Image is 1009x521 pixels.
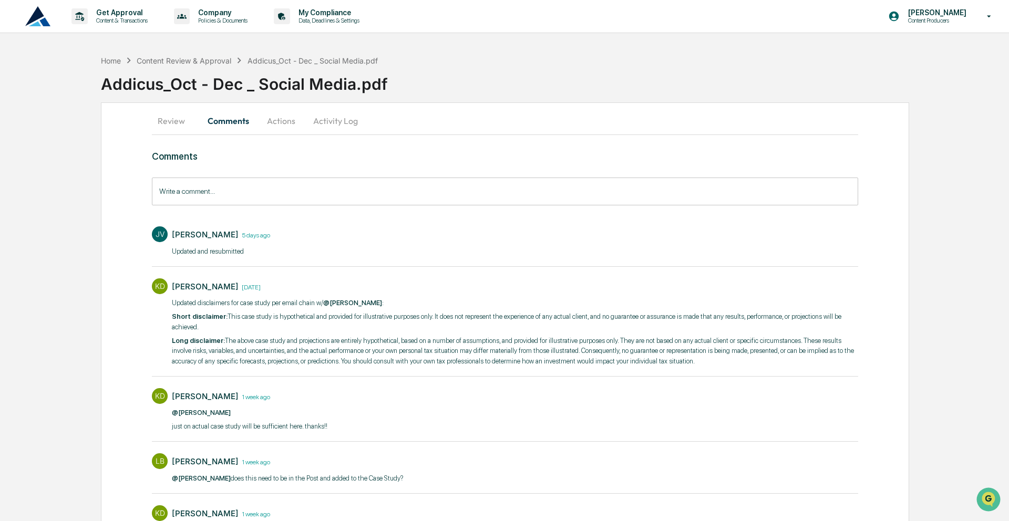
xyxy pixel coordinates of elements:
[199,108,258,133] button: Comments
[152,151,858,162] h3: Comments
[152,505,168,521] div: KD
[137,56,231,65] div: Content Review & Approval
[11,22,191,39] p: How can we help?
[152,108,858,133] div: secondary tabs example
[172,282,239,291] div: [PERSON_NAME]
[323,299,382,307] span: @[PERSON_NAME]
[72,128,135,147] a: 🗄️Attestations
[172,421,327,432] p: just on actual case study will be sufficient here. thanks!!​
[179,84,191,96] button: Start new chat
[172,456,239,466] div: [PERSON_NAME]
[172,298,858,308] p: Updated disclaimers for case study per email chain w/ :
[25,6,50,26] img: logo
[258,108,305,133] button: Actions
[6,148,70,167] a: 🔎Data Lookup
[74,178,127,186] a: Powered byPylon
[172,337,225,345] strong: Long disclaimer:
[975,486,1004,515] iframe: Open customer support
[6,128,72,147] a: 🖐️Preclearance
[101,56,121,65] div: Home
[172,246,270,257] p: Updated and resubmitted​
[172,473,403,484] p: does this need to be in the Post and added to the Case Study?​
[190,17,253,24] p: Policies & Documents
[21,132,68,143] span: Preclearance
[172,409,231,416] span: @[PERSON_NAME]
[36,91,133,99] div: We're available if you need us!
[11,80,29,99] img: 1746055101610-c473b297-6a78-478c-a979-82029cc54cd1
[172,336,858,367] p: The above case study and projections are entirely hypothetical, based on a number of assumptions,...
[87,132,130,143] span: Attestations
[88,17,153,24] p: Content & Transactions
[290,8,365,17] p: My Compliance
[21,152,66,163] span: Data Lookup
[172,391,239,401] div: [PERSON_NAME]
[152,108,199,133] button: Review
[172,311,858,332] p: This case study is hypothetical and provided for illustrative purposes only. It does not represen...
[172,474,231,482] span: @[PERSON_NAME]
[239,282,261,291] time: Tuesday, October 7, 2025 at 11:17:42 AM CDT
[36,80,172,91] div: Start new chat
[172,312,228,320] strong: Short disclaimer:
[152,278,168,294] div: KD
[239,457,270,466] time: Friday, October 3, 2025 at 11:39:46 AM CDT
[239,509,270,518] time: Friday, October 3, 2025 at 11:15:38 AM CDT
[11,153,19,162] div: 🔎
[172,508,239,518] div: [PERSON_NAME]
[190,8,253,17] p: Company
[290,17,365,24] p: Data, Deadlines & Settings
[239,392,270,401] time: Friday, October 3, 2025 at 12:31:26 PM CDT
[11,133,19,142] div: 🖐️
[900,8,972,17] p: [PERSON_NAME]
[900,17,972,24] p: Content Producers
[305,108,366,133] button: Activity Log
[239,230,270,239] time: Wednesday, October 8, 2025 at 9:40:52 AM CDT
[172,230,239,239] div: [PERSON_NAME]
[152,388,168,404] div: KD
[88,8,153,17] p: Get Approval
[152,453,168,469] div: LB
[152,226,168,242] div: JV
[105,178,127,186] span: Pylon
[76,133,85,142] div: 🗄️
[101,66,1009,93] div: Addicus_Oct - Dec _ Social Media.pdf
[248,56,378,65] div: Addicus_Oct - Dec _ Social Media.pdf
